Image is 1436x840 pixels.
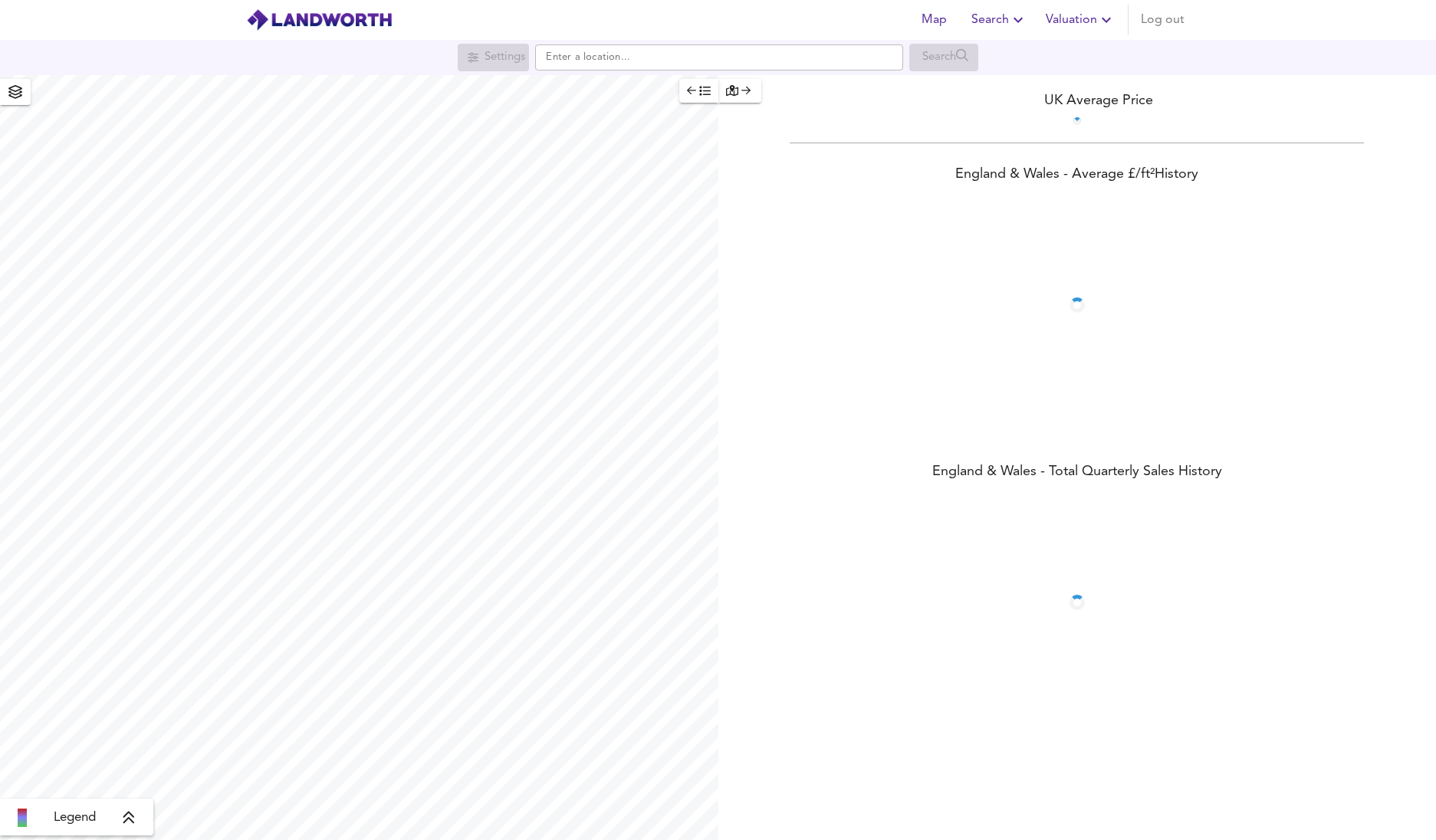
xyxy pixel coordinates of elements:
[246,8,393,31] img: logo
[54,809,96,827] span: Legend
[1135,5,1191,35] button: Log out
[458,44,529,71] div: Search for a location first or explore the map
[1040,5,1122,35] button: Valuation
[965,5,1033,35] button: Search
[1141,9,1185,31] span: Log out
[910,5,959,35] button: Map
[971,9,1027,31] span: Search
[1046,9,1116,31] span: Valuation
[535,44,903,71] input: Enter a location...
[916,9,953,31] span: Map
